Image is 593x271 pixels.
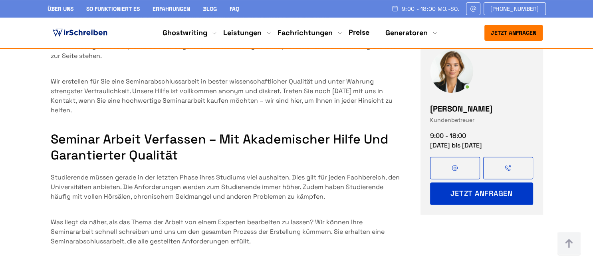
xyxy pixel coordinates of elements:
[557,232,581,256] img: button top
[278,28,333,38] a: Fachrichtungen
[484,2,546,15] a: [PHONE_NUMBER]
[51,27,109,39] img: logo ghostwriter-österreich
[430,102,492,115] div: [PERSON_NAME]
[402,6,460,12] span: 9:00 - 18:00 Mo.-So.
[490,6,539,12] span: [PHONE_NUMBER]
[230,5,239,12] a: FAQ
[470,6,477,12] img: Email
[430,115,492,125] div: Kundenbetreuer
[86,5,140,12] a: So funktioniert es
[349,28,369,37] a: Preise
[203,5,217,12] a: Blog
[48,5,73,12] a: Über uns
[223,28,262,38] a: Leistungen
[163,28,207,38] a: Ghostwriting
[430,182,533,205] button: Jetzt anfragen
[430,131,533,141] div: 9:00 - 18:00
[385,28,428,38] a: Generatoren
[391,5,399,12] img: Schedule
[430,50,473,93] img: Magdalena Kaufman
[51,131,405,163] h2: Seminar Arbeit verfassen – mit akademischer Hilfe und garantierter Qualität
[51,173,405,201] p: Studierende müssen gerade in der letzten Phase ihres Studiums viel aushalten. Dies gilt für jeden...
[51,217,405,246] p: Was liegt da näher, als das Thema der Arbeit von einem Experten bearbeiten zu lassen? Wir können ...
[484,25,543,41] button: Jetzt anfragen
[153,5,190,12] a: Erfahrungen
[51,77,405,115] p: Wir erstellen für Sie eine Seminarabschlussarbeit in bester wissenschaftlicher Qualität und unter...
[430,141,533,150] div: [DATE] bis [DATE]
